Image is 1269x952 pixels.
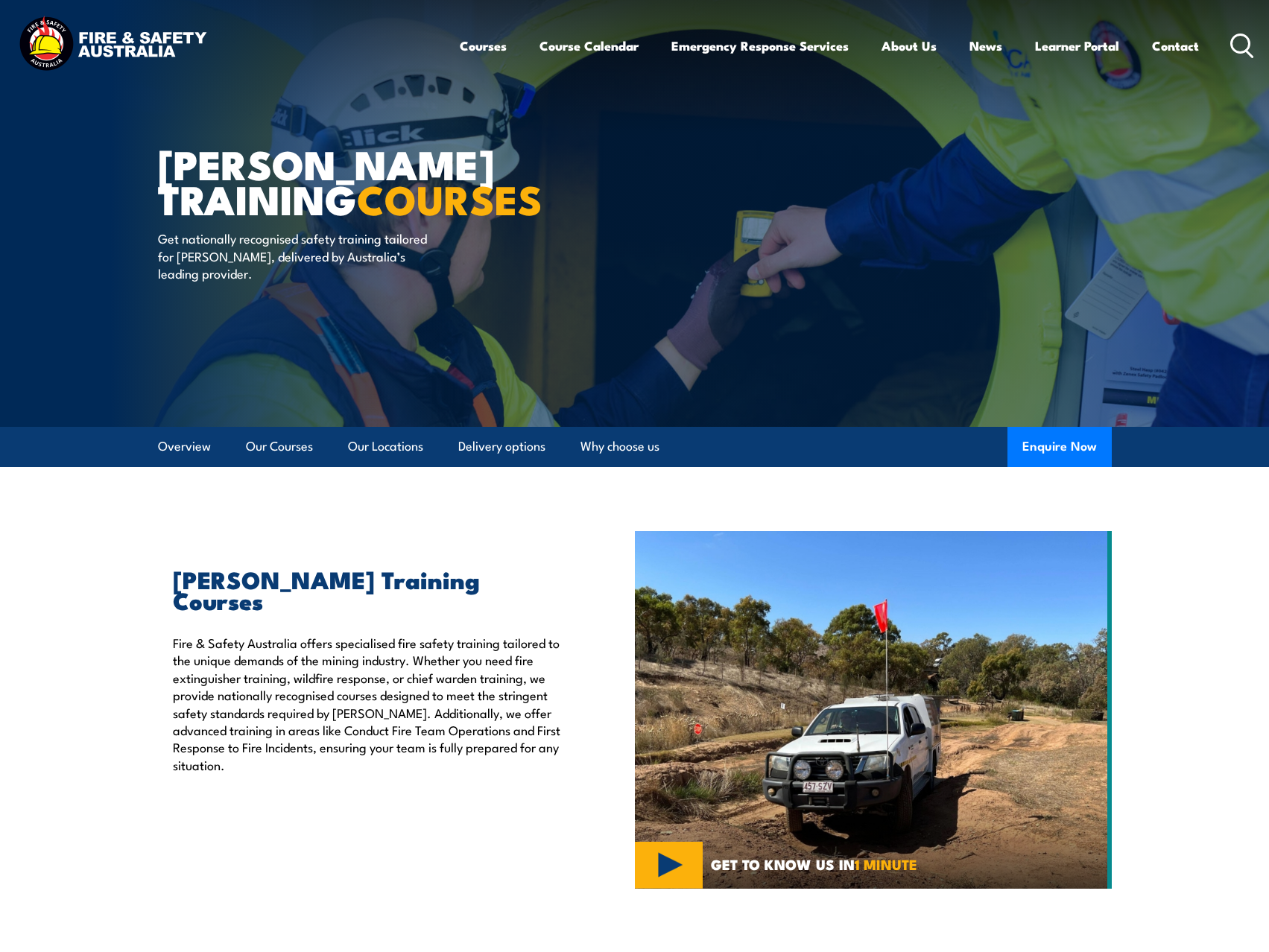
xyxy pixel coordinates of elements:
a: Course Calendar [539,26,639,66]
a: Our Locations [348,427,423,466]
a: Why choose us [580,427,659,466]
p: Get nationally recognised safety training tailored for [PERSON_NAME], delivered by Australia’s le... [158,229,430,282]
strong: COURSES [357,167,542,229]
span: GET TO KNOW US IN [711,857,917,871]
button: Enquire Now [1007,427,1112,467]
a: Our Courses [246,427,313,466]
a: Learner Portal [1035,26,1119,66]
h2: [PERSON_NAME] Training Courses [173,568,566,610]
a: About Us [882,26,937,66]
strong: 1 MINUTE [855,853,917,875]
img: Santos Training Courses Australia (1) [635,531,1112,889]
a: Courses [460,26,507,66]
h1: [PERSON_NAME] Training [158,146,526,215]
a: Delivery options [458,427,545,466]
a: Contact [1152,26,1199,66]
a: Overview [158,427,211,466]
a: Emergency Response Services [671,26,849,66]
p: Fire & Safety Australia offers specialised fire safety training tailored to the unique demands of... [173,634,566,773]
a: News [969,26,1002,66]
